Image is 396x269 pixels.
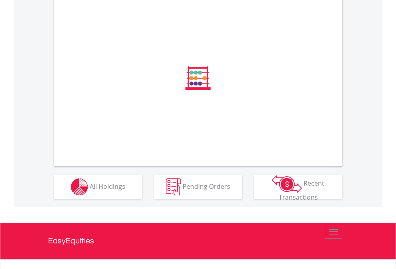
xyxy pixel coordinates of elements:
button: Recent Transactions [254,175,342,199]
a: EasyEquities [48,223,348,259]
img: holdings-wht.png [71,178,88,196]
span: Pending Orders [183,182,230,190]
button: Pending Orders [154,175,242,199]
span: All Holdings [90,182,125,190]
img: pending_instructions-wht.png [166,178,181,196]
img: transactions-zar-wht.png [272,175,302,193]
button: All Holdings [54,175,142,199]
